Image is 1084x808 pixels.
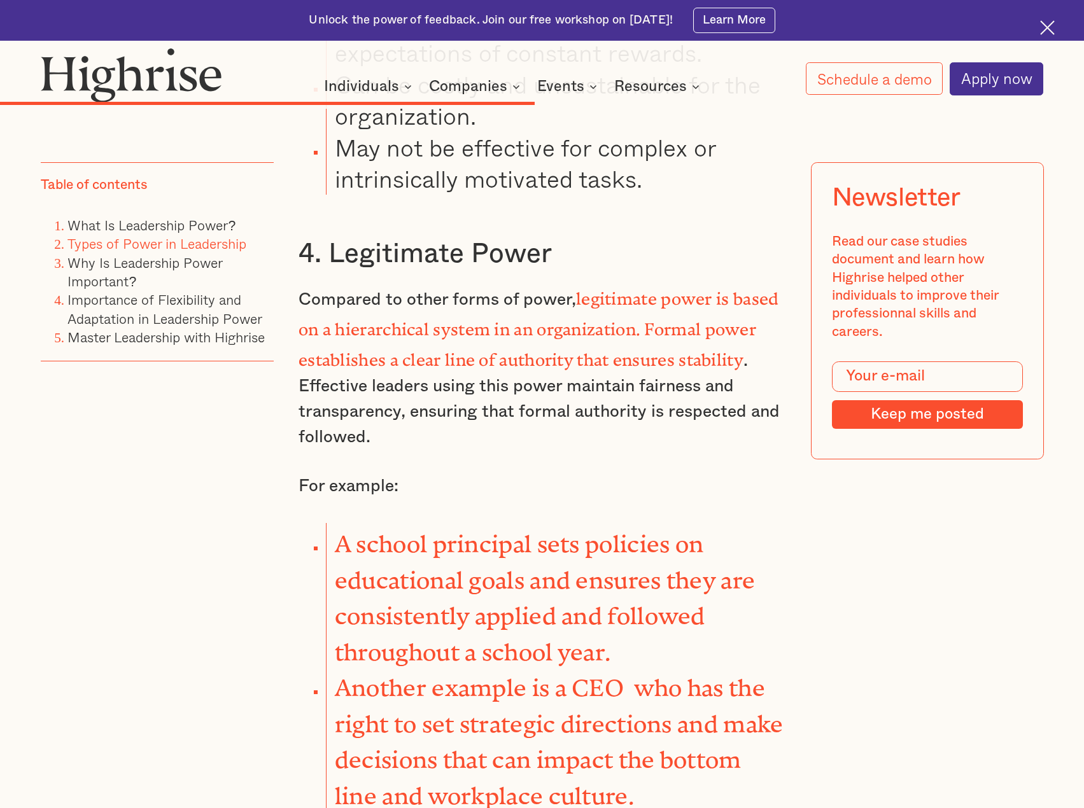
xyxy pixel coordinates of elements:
div: Individuals [324,79,399,94]
a: Schedule a demo [806,62,943,95]
div: Events [537,79,584,94]
a: Importance of Flexibility and Adaptation in Leadership Power [67,289,262,329]
input: Keep me posted [831,400,1022,429]
form: Modal Form [831,361,1022,429]
a: Master Leadership with Highrise [67,326,265,347]
h3: 4. Legitimate Power [299,237,785,271]
div: Unlock the power of feedback. Join our free workshop on [DATE]! [309,12,673,28]
strong: legitimate power is based on a hierarchical system in an organization. Formal power establishes a... [299,289,779,361]
a: Types of Power in Leadership [67,233,246,254]
p: For example: [299,474,785,499]
img: Highrise logo [41,48,222,102]
div: Read our case studies document and learn how Highrise helped other individuals to improve their p... [831,233,1022,342]
div: Companies [429,79,507,94]
a: Why Is Leadership Power Important? [67,252,222,291]
div: Resources [614,79,703,94]
div: Newsletter [831,183,960,212]
div: Individuals [324,79,416,94]
a: Apply now [950,62,1044,95]
div: Table of contents [41,177,148,195]
div: Companies [429,79,524,94]
div: Events [537,79,601,94]
strong: Another example is a CEO who has the right to set strategic directions and make decisions that ca... [335,674,784,798]
strong: A school principal sets policies on educational goals and ensures they are consistently applied a... [335,531,755,654]
p: Compared to other forms of power, . Effective leaders using this power maintain fairness and tran... [299,282,785,450]
li: May not be effective for complex or intrinsically motivated tasks. [326,132,785,195]
img: Cross icon [1040,20,1055,35]
div: Resources [614,79,687,94]
input: Your e-mail [831,361,1022,392]
a: Learn More [693,8,775,34]
a: What Is Leadership Power? [67,215,236,236]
